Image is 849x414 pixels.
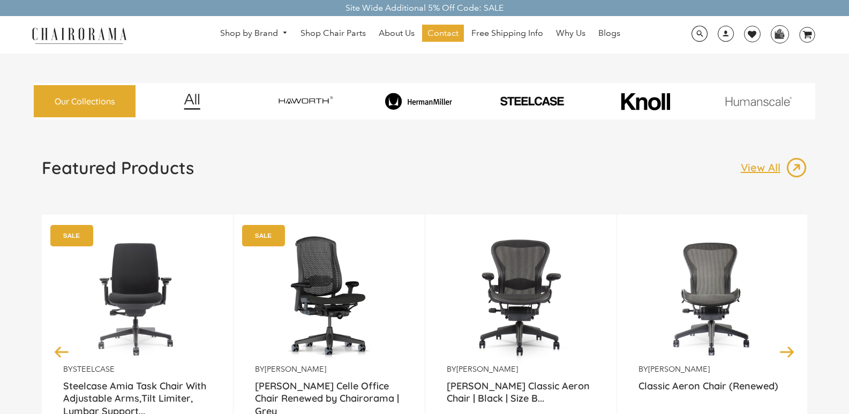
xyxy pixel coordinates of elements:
[447,230,595,364] a: Herman Miller Classic Aeron Chair | Black | Size B (Renewed) - chairorama Herman Miller Classic A...
[638,230,787,364] a: Classic Aeron Chair (Renewed) - chairorama Classic Aeron Chair (Renewed) - chairorama
[456,364,518,374] a: [PERSON_NAME]
[447,230,595,364] img: Herman Miller Classic Aeron Chair | Black | Size B (Renewed) - chairorama
[42,157,194,187] a: Featured Products
[255,364,403,374] p: by
[42,157,194,178] h1: Featured Products
[704,96,813,107] img: image_11.png
[597,92,694,111] img: image_10_1.png
[741,157,807,178] a: View All
[73,364,115,374] a: Steelcase
[255,230,403,364] img: Herman Miller Celle Office Chair Renewed by Chairorama | Grey - chairorama
[422,25,464,42] a: Contact
[771,26,788,42] img: WhatsApp_Image_2024-07-12_at_16.23.01.webp
[34,85,136,118] a: Our Collections
[741,161,786,175] p: View All
[638,364,787,374] p: by
[447,364,595,374] p: by
[300,28,366,39] span: Shop Chair Parts
[373,25,420,42] a: About Us
[593,25,626,42] a: Blogs
[255,380,403,407] a: [PERSON_NAME] Celle Office Chair Renewed by Chairorama | Grey
[251,89,360,113] img: image_7_14f0750b-d084-457f-979a-a1ab9f6582c4.png
[63,230,212,364] a: Amia Chair by chairorama.com Renewed Amia Chair chairorama.com
[778,342,797,361] button: Next
[255,232,272,239] text: SALE
[215,25,293,42] a: Shop by Brand
[63,230,212,364] img: Amia Chair by chairorama.com
[551,25,591,42] a: Why Us
[379,28,415,39] span: About Us
[295,25,371,42] a: Shop Chair Parts
[63,232,80,239] text: SALE
[556,28,585,39] span: Why Us
[466,25,549,42] a: Free Shipping Info
[477,95,587,108] img: PHOTO-2024-07-09-00-53-10-removebg-preview.png
[598,28,620,39] span: Blogs
[638,380,787,407] a: Classic Aeron Chair (Renewed)
[255,230,403,364] a: Herman Miller Celle Office Chair Renewed by Chairorama | Grey - chairorama Herman Miller Celle Of...
[265,364,326,374] a: [PERSON_NAME]
[471,28,543,39] span: Free Shipping Info
[638,230,787,364] img: Classic Aeron Chair (Renewed) - chairorama
[162,93,222,110] img: image_12.png
[447,380,595,407] a: [PERSON_NAME] Classic Aeron Chair | Black | Size B...
[786,157,807,178] img: image_13.png
[648,364,710,374] a: [PERSON_NAME]
[63,364,212,374] p: by
[178,25,663,44] nav: DesktopNavigation
[52,342,71,361] button: Previous
[364,93,473,110] img: image_8_173eb7e0-7579-41b4-bc8e-4ba0b8ba93e8.png
[26,26,133,44] img: chairorama
[427,28,459,39] span: Contact
[63,380,212,407] a: Steelcase Amia Task Chair With Adjustable Arms,Tilt Limiter, Lumbar Support...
